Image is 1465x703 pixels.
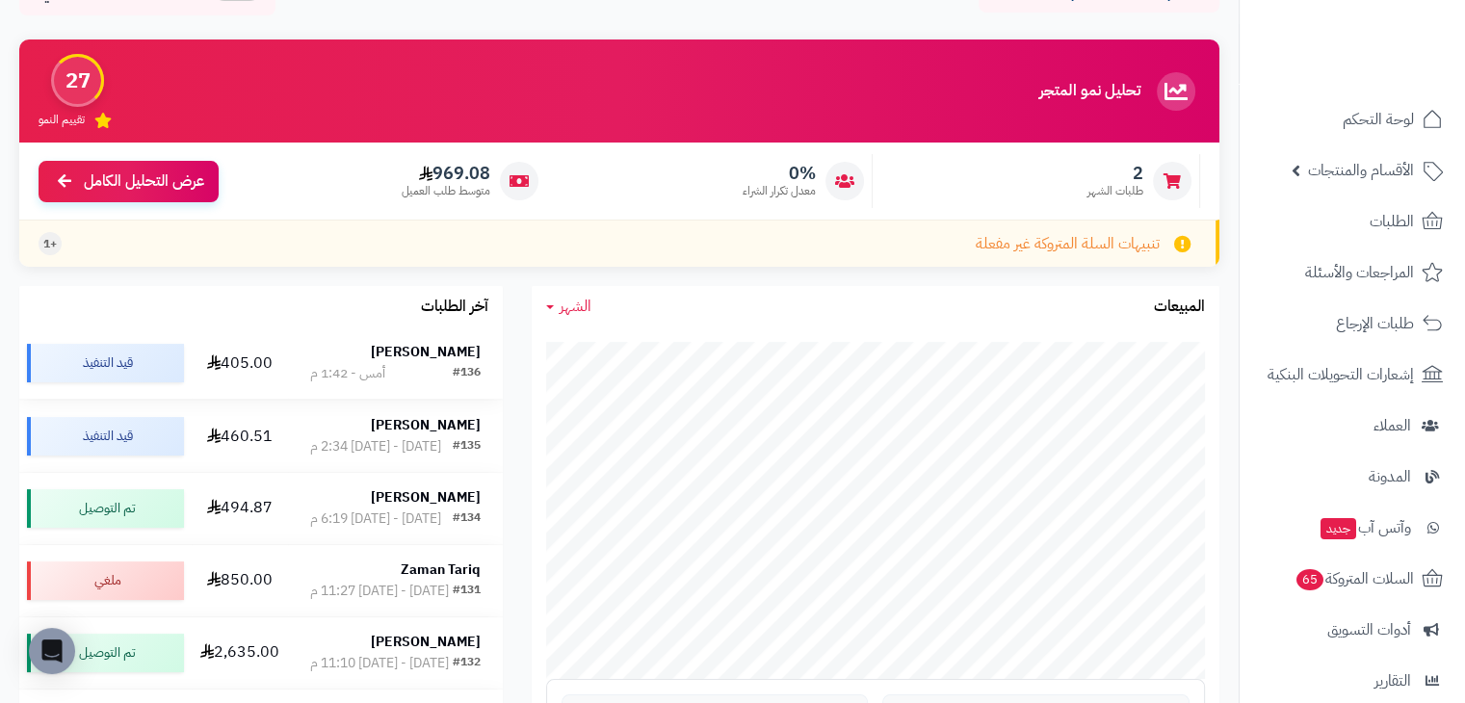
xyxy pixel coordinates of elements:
a: الطلبات [1251,198,1453,245]
span: لوحة التحكم [1343,106,1414,133]
div: تم التوصيل [27,634,184,672]
strong: [PERSON_NAME] [371,342,481,362]
span: 0% [743,163,816,184]
span: أدوات التسويق [1327,616,1411,643]
div: [DATE] - [DATE] 11:27 م [310,582,449,601]
strong: [PERSON_NAME] [371,632,481,652]
td: 850.00 [192,545,288,616]
div: #135 [453,437,481,456]
td: 460.51 [192,401,288,472]
h3: آخر الطلبات [421,299,488,316]
span: التقارير [1374,667,1411,694]
div: قيد التنفيذ [27,417,184,456]
a: إشعارات التحويلات البنكية [1251,351,1453,398]
span: +1 [43,236,57,252]
span: تنبيهات السلة المتروكة غير مفعلة [976,233,1160,255]
span: عرض التحليل الكامل [84,170,204,193]
div: قيد التنفيذ [27,344,184,382]
a: طلبات الإرجاع [1251,300,1453,347]
div: [DATE] - [DATE] 6:19 م [310,509,441,529]
strong: Zaman Tariq [401,560,481,580]
a: لوحة التحكم [1251,96,1453,143]
span: الطلبات [1370,208,1414,235]
span: متوسط طلب العميل [402,183,490,199]
a: عرض التحليل الكامل [39,161,219,202]
div: #132 [453,654,481,673]
div: Open Intercom Messenger [29,628,75,674]
span: 2 [1087,163,1143,184]
a: المدونة [1251,454,1453,500]
span: المراجعات والأسئلة [1305,259,1414,286]
a: العملاء [1251,403,1453,449]
div: تم التوصيل [27,489,184,528]
span: تقييم النمو [39,112,85,128]
div: #131 [453,582,481,601]
h3: تحليل نمو المتجر [1039,83,1140,100]
a: السلات المتروكة65 [1251,556,1453,602]
span: إشعارات التحويلات البنكية [1268,361,1414,388]
td: 494.87 [192,473,288,544]
span: طلبات الإرجاع [1336,310,1414,337]
span: السلات المتروكة [1295,565,1414,592]
a: أدوات التسويق [1251,607,1453,653]
h3: المبيعات [1154,299,1205,316]
span: طلبات الشهر [1087,183,1143,199]
strong: [PERSON_NAME] [371,415,481,435]
div: #136 [453,364,481,383]
span: العملاء [1373,412,1411,439]
strong: [PERSON_NAME] [371,487,481,508]
a: الشهر [546,296,591,318]
span: 65 [1296,569,1323,590]
div: [DATE] - [DATE] 11:10 م [310,654,449,673]
div: [DATE] - [DATE] 2:34 م [310,437,441,456]
a: المراجعات والأسئلة [1251,249,1453,296]
span: الأقسام والمنتجات [1308,157,1414,184]
td: 2,635.00 [192,617,288,689]
div: ملغي [27,561,184,600]
div: #134 [453,509,481,529]
a: وآتس آبجديد [1251,505,1453,551]
img: logo-2.png [1334,48,1447,89]
span: معدل تكرار الشراء [743,183,816,199]
span: المدونة [1369,463,1411,490]
div: أمس - 1:42 م [310,364,385,383]
span: الشهر [560,295,591,318]
span: جديد [1321,518,1356,539]
td: 405.00 [192,327,288,399]
span: وآتس آب [1319,514,1411,541]
span: 969.08 [402,163,490,184]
